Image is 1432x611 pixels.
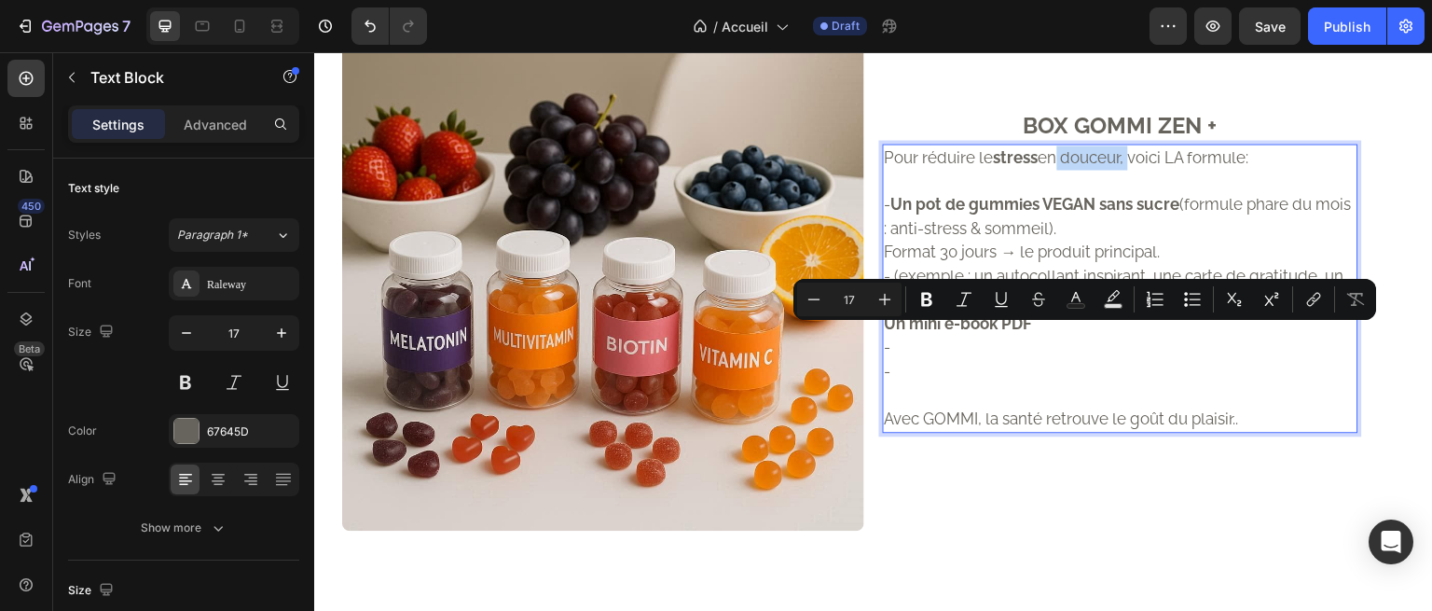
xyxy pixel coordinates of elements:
div: Text style [68,180,119,197]
strong: Un pot de gummies VEGAN sans sucre [577,143,866,161]
span: Draft [832,18,860,35]
button: Paragraph 1* [169,218,299,252]
div: 450 [18,199,45,214]
strong: Un mini e-book PDF [571,262,719,281]
div: Size [68,578,117,604]
div: Show more [141,519,227,537]
div: 67645D [207,424,295,440]
p: - (formule phare du mois : anti-stress & sommeil). [571,141,1042,188]
button: 7 [7,7,139,45]
div: Color [68,423,97,439]
p: Format 30 jours → le produit principal. [571,188,1042,213]
p: Settings [92,115,145,134]
p: Avec GOMMI, la santé retrouve le goût du plaisir.. [571,355,1042,380]
div: Beta [14,341,45,356]
span: / [713,17,718,36]
p: Text Block [90,66,249,89]
p: BOX GOMMI ZEN + [571,56,1042,90]
button: Show more [68,511,299,545]
p: Advanced [184,115,247,134]
button: Save [1239,7,1301,45]
div: Undo/Redo [351,7,427,45]
strong: stress [680,95,724,114]
p: 7 [122,15,131,37]
p: - [571,308,1042,332]
span: Accueil [722,17,768,36]
button: Publish [1308,7,1386,45]
div: Font [68,275,91,292]
p: Pour réduire le en douceur, voici LA formule: [571,93,1042,118]
div: Align [68,467,120,493]
div: Raleway [207,276,295,293]
p: - (exemple : un autocollant inspirant, une carte de gratitude, un mantra du mois). [571,213,1042,260]
div: Publish [1324,17,1370,36]
div: Editor contextual toolbar [793,279,1376,320]
span: Save [1255,19,1286,35]
p: - [571,284,1042,308]
iframe: Design area [314,52,1432,611]
div: Open Intercom Messenger [1369,520,1413,564]
span: Paragraph 1* [177,227,248,243]
div: Size [68,320,117,345]
div: Rich Text Editor. Editing area: main [569,91,1044,381]
div: Styles [68,227,101,243]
